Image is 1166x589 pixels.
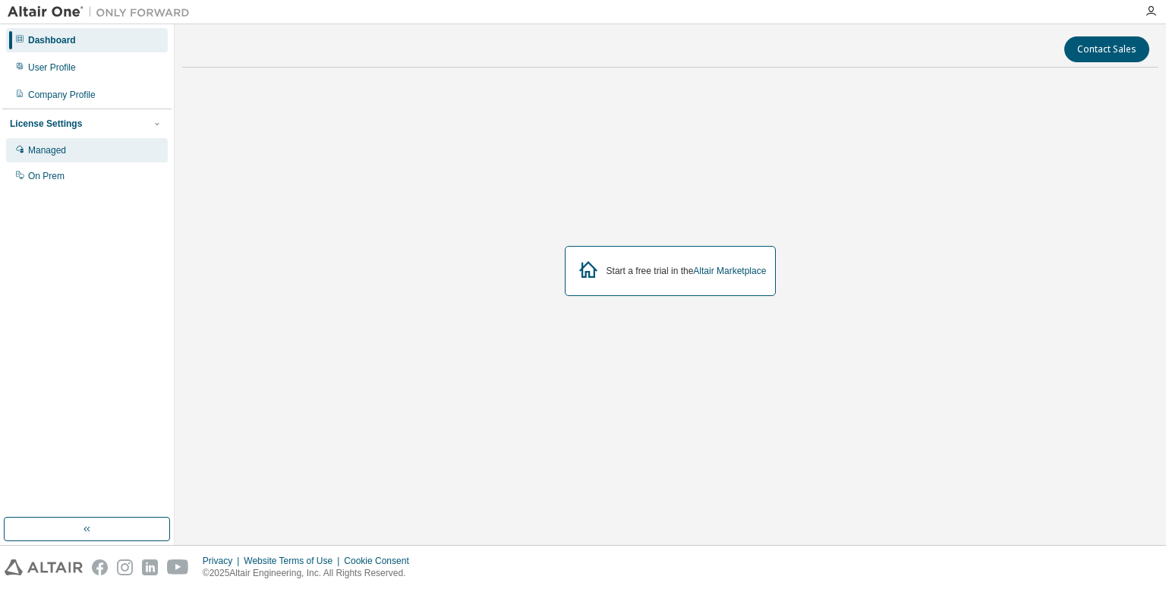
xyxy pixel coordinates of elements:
[167,559,189,575] img: youtube.svg
[607,265,767,277] div: Start a free trial in the
[117,559,133,575] img: instagram.svg
[92,559,108,575] img: facebook.svg
[28,89,96,101] div: Company Profile
[244,555,344,567] div: Website Terms of Use
[10,118,82,130] div: License Settings
[28,34,76,46] div: Dashboard
[693,266,766,276] a: Altair Marketplace
[8,5,197,20] img: Altair One
[1064,36,1149,62] button: Contact Sales
[344,555,418,567] div: Cookie Consent
[203,555,244,567] div: Privacy
[28,170,65,182] div: On Prem
[28,144,66,156] div: Managed
[142,559,158,575] img: linkedin.svg
[5,559,83,575] img: altair_logo.svg
[203,567,418,580] p: © 2025 Altair Engineering, Inc. All Rights Reserved.
[28,61,76,74] div: User Profile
